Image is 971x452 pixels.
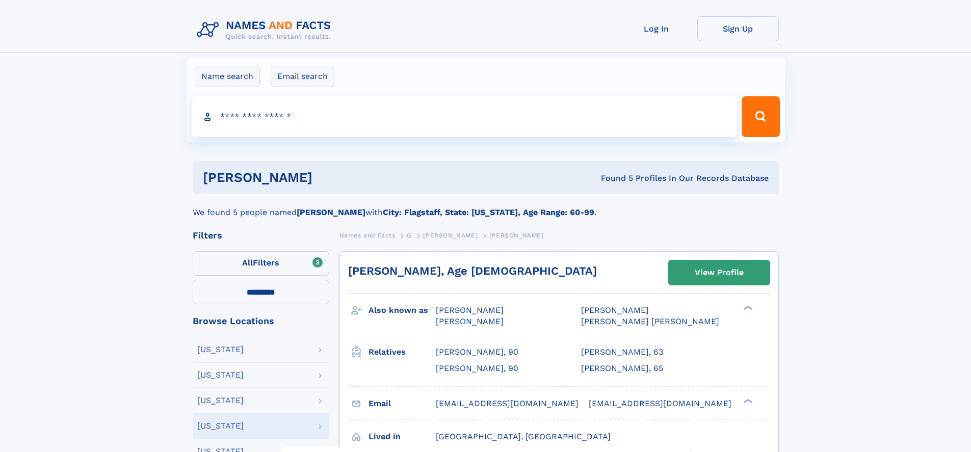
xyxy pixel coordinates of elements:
[436,316,504,326] span: [PERSON_NAME]
[741,397,753,404] div: ❯
[339,229,396,242] a: Names and Facts
[589,398,731,408] span: [EMAIL_ADDRESS][DOMAIN_NAME]
[581,363,663,374] a: [PERSON_NAME], 65
[436,398,579,408] span: [EMAIL_ADDRESS][DOMAIN_NAME]
[271,66,334,87] label: Email search
[369,428,436,445] h3: Lived in
[489,232,544,239] span: [PERSON_NAME]
[742,96,779,137] button: Search Button
[197,396,244,405] div: [US_STATE]
[436,363,518,374] a: [PERSON_NAME], 90
[242,258,253,268] span: All
[193,194,779,219] div: We found 5 people named with .
[695,261,744,284] div: View Profile
[197,345,244,354] div: [US_STATE]
[369,395,436,412] h3: Email
[423,229,478,242] a: [PERSON_NAME]
[193,16,339,44] img: Logo Names and Facts
[581,347,663,358] a: [PERSON_NAME], 63
[348,264,597,277] a: [PERSON_NAME], Age [DEMOGRAPHIC_DATA]
[697,16,779,41] a: Sign Up
[197,422,244,430] div: [US_STATE]
[197,371,244,379] div: [US_STATE]
[203,171,457,184] h1: [PERSON_NAME]
[193,316,329,326] div: Browse Locations
[407,229,412,242] a: G
[383,207,594,217] b: City: Flagstaff, State: [US_STATE], Age Range: 60-99
[193,231,329,240] div: Filters
[423,232,478,239] span: [PERSON_NAME]
[369,343,436,361] h3: Relatives
[457,173,769,184] div: Found 5 Profiles In Our Records Database
[193,251,329,276] label: Filters
[436,432,611,441] span: [GEOGRAPHIC_DATA], [GEOGRAPHIC_DATA]
[192,96,738,137] input: search input
[669,260,770,285] a: View Profile
[741,305,753,311] div: ❯
[581,305,649,315] span: [PERSON_NAME]
[436,305,504,315] span: [PERSON_NAME]
[297,207,365,217] b: [PERSON_NAME]
[195,66,260,87] label: Name search
[436,347,518,358] a: [PERSON_NAME], 90
[369,302,436,319] h3: Also known as
[407,232,412,239] span: G
[581,316,719,326] span: [PERSON_NAME] [PERSON_NAME]
[616,16,697,41] a: Log In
